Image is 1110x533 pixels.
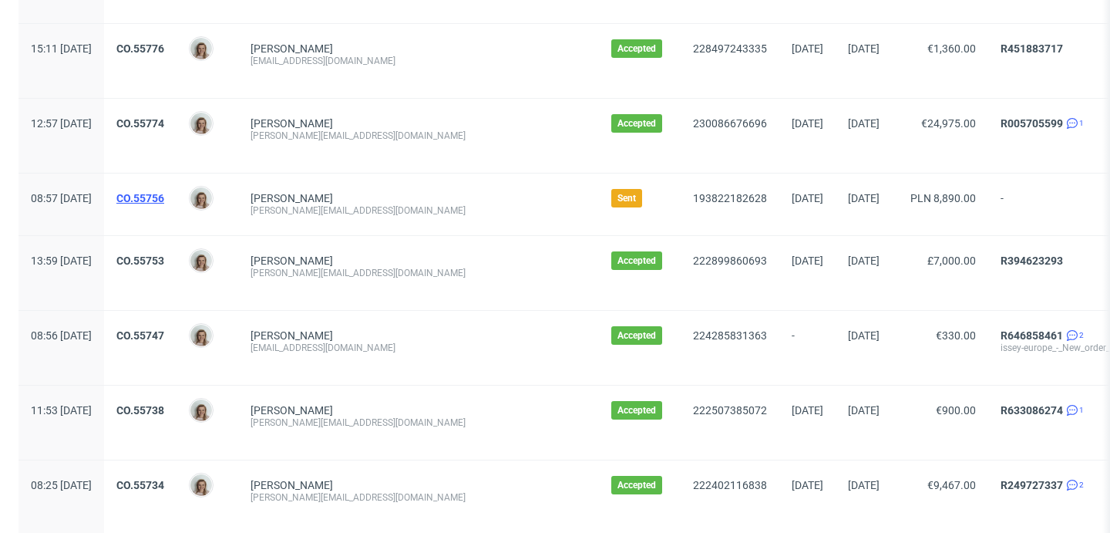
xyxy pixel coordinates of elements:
[251,404,333,417] a: [PERSON_NAME]
[693,117,767,130] a: 230086676696
[1001,117,1063,130] a: R005705599
[927,42,976,55] span: €1,360.00
[1001,255,1063,267] a: R394623293
[251,255,333,267] a: [PERSON_NAME]
[251,42,333,55] a: [PERSON_NAME]
[1063,404,1084,417] a: 1
[848,117,880,130] span: [DATE]
[251,267,587,279] div: [PERSON_NAME][EMAIL_ADDRESS][DOMAIN_NAME]
[1079,329,1084,342] span: 2
[251,479,333,491] a: [PERSON_NAME]
[1079,479,1084,491] span: 2
[116,479,164,491] a: CO.55734
[693,404,767,417] a: 222507385072
[116,117,164,130] a: CO.55774
[792,329,823,366] span: -
[31,42,92,55] span: 15:11 [DATE]
[1001,42,1063,55] a: R451883717
[190,113,212,134] img: Monika Poźniak
[693,192,767,204] a: 193822182628
[693,255,767,267] a: 222899860693
[116,192,164,204] a: CO.55756
[116,404,164,417] a: CO.55738
[693,479,767,491] a: 222402116838
[1079,404,1084,417] span: 1
[1063,479,1084,491] a: 2
[251,342,587,354] div: [EMAIL_ADDRESS][DOMAIN_NAME]
[1063,117,1084,130] a: 1
[31,192,92,204] span: 08:57 [DATE]
[848,255,880,267] span: [DATE]
[1001,404,1063,417] a: R633086274
[848,479,880,491] span: [DATE]
[1001,479,1063,491] a: R249727337
[1063,329,1084,342] a: 2
[936,404,976,417] span: €900.00
[927,255,976,267] span: £7,000.00
[617,117,656,130] span: Accepted
[31,255,92,267] span: 13:59 [DATE]
[251,117,333,130] a: [PERSON_NAME]
[936,329,976,342] span: €330.00
[617,329,656,342] span: Accepted
[792,479,823,491] span: [DATE]
[116,329,164,342] a: CO.55747
[31,404,92,417] span: 11:53 [DATE]
[251,491,587,504] div: [PERSON_NAME][EMAIL_ADDRESS][DOMAIN_NAME]
[792,404,823,417] span: [DATE]
[617,404,656,417] span: Accepted
[617,192,636,204] span: Sent
[792,192,823,204] span: [DATE]
[927,479,976,491] span: €9,467.00
[792,255,823,267] span: [DATE]
[116,42,164,55] a: CO.55776
[190,187,212,209] img: Monika Poźniak
[848,192,880,204] span: [DATE]
[251,130,587,142] div: [PERSON_NAME][EMAIL_ADDRESS][DOMAIN_NAME]
[190,400,212,421] img: Monika Poźniak
[693,329,767,342] a: 224285831363
[31,117,92,130] span: 12:57 [DATE]
[1001,329,1063,342] a: R646858461
[31,329,92,342] span: 08:56 [DATE]
[251,329,333,342] a: [PERSON_NAME]
[693,42,767,55] a: 228497243335
[251,417,587,429] div: [PERSON_NAME][EMAIL_ADDRESS][DOMAIN_NAME]
[190,325,212,346] img: Monika Poźniak
[617,42,656,55] span: Accepted
[921,117,976,130] span: €24,975.00
[792,42,823,55] span: [DATE]
[617,479,656,491] span: Accepted
[848,404,880,417] span: [DATE]
[190,38,212,59] img: Monika Poźniak
[617,255,656,267] span: Accepted
[251,204,587,217] div: [PERSON_NAME][EMAIL_ADDRESS][DOMAIN_NAME]
[251,55,587,67] div: [EMAIL_ADDRESS][DOMAIN_NAME]
[848,329,880,342] span: [DATE]
[910,192,976,204] span: PLN 8,890.00
[116,255,164,267] a: CO.55753
[190,474,212,496] img: Monika Poźniak
[31,479,92,491] span: 08:25 [DATE]
[1079,117,1084,130] span: 1
[251,192,333,204] a: [PERSON_NAME]
[792,117,823,130] span: [DATE]
[848,42,880,55] span: [DATE]
[190,250,212,272] img: Monika Poźniak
